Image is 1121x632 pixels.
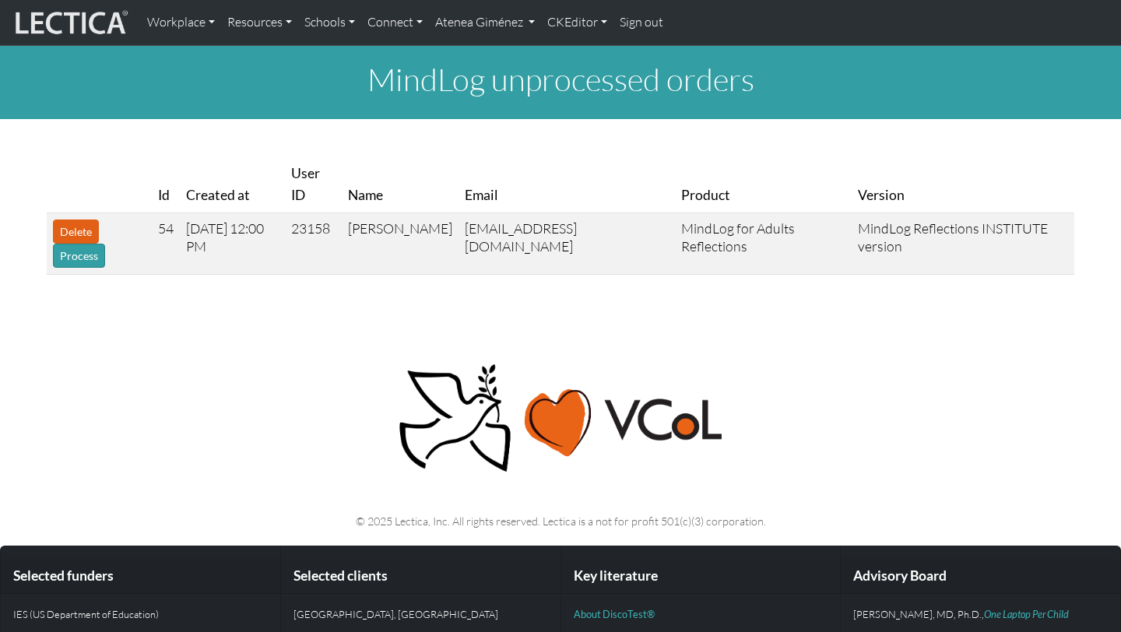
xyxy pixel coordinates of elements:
div: Advisory Board [841,559,1120,594]
th: Created at [180,156,285,213]
button: Delete [53,219,99,244]
a: CKEditor [541,6,613,39]
div: Key literature [561,559,841,594]
p: [PERSON_NAME], MD, Ph.D., [853,606,1108,622]
div: Selected funders [1,559,280,594]
th: User ID [285,156,342,213]
img: lecticalive [12,8,128,37]
td: 54 [152,213,180,275]
a: Resources [221,6,298,39]
a: Schools [298,6,361,39]
a: Connect [361,6,429,39]
button: Process [53,244,105,268]
th: Email [459,156,675,213]
th: Name [342,156,459,213]
td: [EMAIL_ADDRESS][DOMAIN_NAME] [459,213,675,275]
p: IES (US Department of Education) [13,606,268,622]
a: About DiscoTest® [574,608,655,620]
td: [DATE] 12:00 PM [180,213,285,275]
td: MindLog for Adults Reflections [675,213,852,275]
a: Atenea Giménez [429,6,541,39]
a: Workplace [141,6,221,39]
td: 23158 [285,213,342,275]
img: Peace, love, VCoL [394,362,727,475]
p: [GEOGRAPHIC_DATA], [GEOGRAPHIC_DATA] [293,606,548,622]
p: © 2025 Lectica, Inc. All rights reserved. Lectica is a not for profit 501(c)(3) corporation. [56,512,1065,530]
th: Product [675,156,852,213]
a: Sign out [613,6,669,39]
td: [PERSON_NAME] [342,213,459,275]
th: Version [852,156,1074,213]
td: MindLog Reflections INSTITUTE version [852,213,1074,275]
div: Selected clients [281,559,560,594]
th: Id [152,156,180,213]
a: One Laptop Per Child [984,608,1069,620]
